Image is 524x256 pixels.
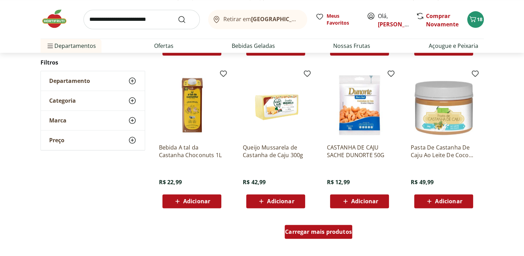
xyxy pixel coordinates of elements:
[316,12,358,26] a: Meus Favoritos
[378,20,423,28] a: [PERSON_NAME]
[46,37,54,54] button: Menu
[285,229,352,234] span: Carregar mais produtos
[243,72,309,138] img: Queijo Mussarela de Castanha de Caju 300g
[208,10,307,29] button: Retirar em[GEOGRAPHIC_DATA]/[GEOGRAPHIC_DATA]
[178,15,194,24] button: Submit Search
[49,97,76,104] span: Categoria
[426,12,459,28] a: Comprar Novamente
[232,42,275,50] a: Bebidas Geladas
[183,198,210,204] span: Adicionar
[267,198,294,204] span: Adicionar
[49,137,64,144] span: Preço
[411,72,477,138] img: Pasta De Castanha De Caju Ao Leite De Coco Eat Clean - 300G
[351,198,378,204] span: Adicionar
[46,37,96,54] span: Departamentos
[414,194,473,208] button: Adicionar
[327,72,392,138] img: CASTANHA DE CAJU SACHE DUNORTE 50G
[251,15,368,23] b: [GEOGRAPHIC_DATA]/[GEOGRAPHIC_DATA]
[285,225,352,241] a: Carregar mais produtos
[41,56,145,69] h2: Filtros
[246,194,305,208] button: Adicionar
[41,111,145,130] button: Marca
[49,117,66,124] span: Marca
[243,178,266,186] span: R$ 42,99
[159,72,225,138] img: Bebida A tal da Castanha Choconuts 1L
[378,12,409,28] span: Olá,
[41,8,75,29] img: Hortifruti
[411,144,477,159] a: Pasta De Castanha De Caju Ao Leite De Coco Eat Clean - 300G
[330,194,389,208] button: Adicionar
[327,178,349,186] span: R$ 12,99
[41,91,145,110] button: Categoria
[159,144,225,159] a: Bebida A tal da Castanha Choconuts 1L
[41,130,145,150] button: Preço
[154,42,174,50] a: Ofertas
[243,144,309,159] a: Queijo Mussarela de Castanha de Caju 300g
[49,77,90,84] span: Departamento
[435,198,462,204] span: Adicionar
[83,10,200,29] input: search
[467,11,484,28] button: Carrinho
[327,12,358,26] span: Meus Favoritos
[223,16,300,22] span: Retirar em
[159,178,182,186] span: R$ 22,99
[477,16,482,23] span: 18
[327,144,392,159] a: CASTANHA DE CAJU SACHE DUNORTE 50G
[41,71,145,91] button: Departamento
[162,194,221,208] button: Adicionar
[333,42,370,50] a: Nossas Frutas
[429,42,478,50] a: Açougue e Peixaria
[411,178,434,186] span: R$ 49,99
